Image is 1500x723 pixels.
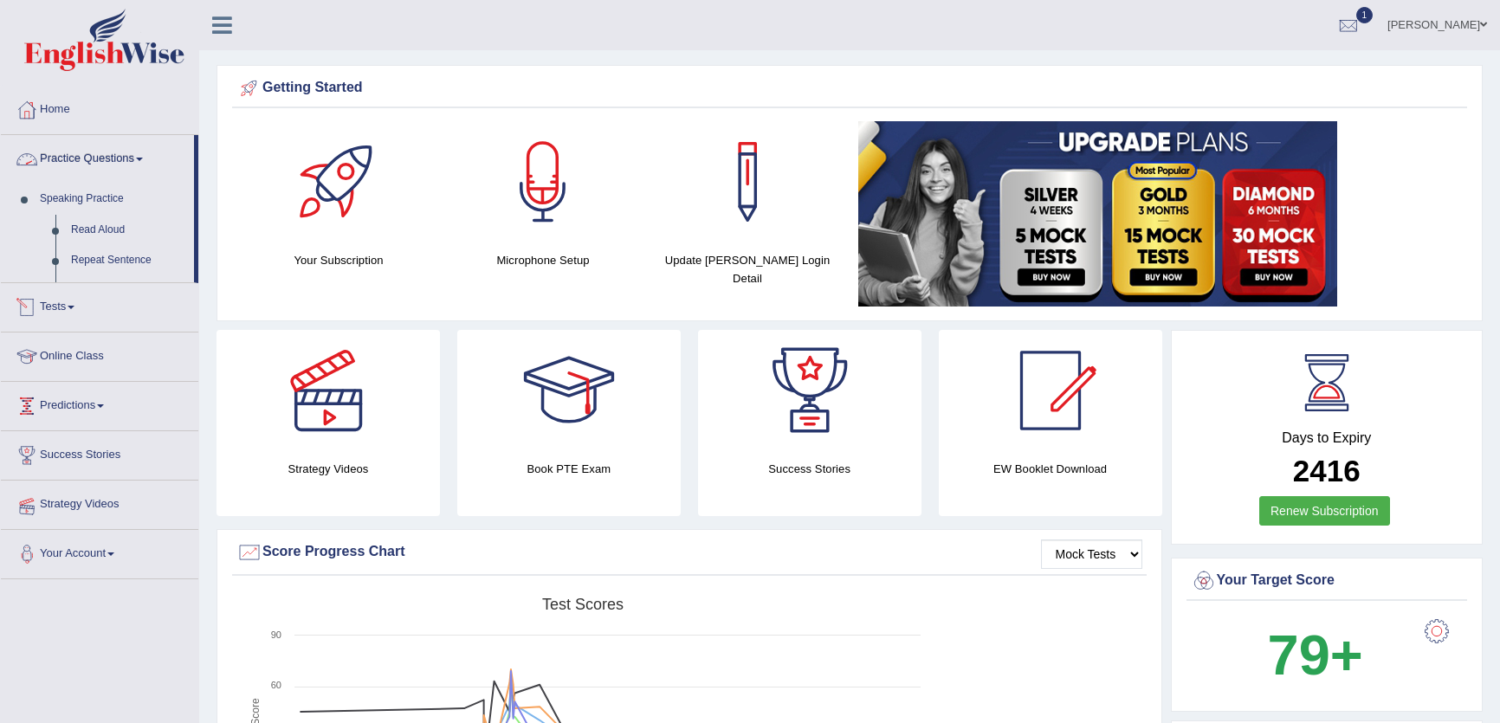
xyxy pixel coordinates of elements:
b: 79+ [1268,623,1363,687]
a: Repeat Sentence [63,245,194,276]
a: Practice Questions [1,135,194,178]
h4: Days to Expiry [1191,430,1464,446]
div: Your Target Score [1191,568,1464,594]
tspan: Test scores [542,596,624,613]
a: Home [1,86,198,129]
text: 90 [271,629,281,640]
text: 60 [271,680,281,690]
h4: Success Stories [698,460,921,478]
a: Success Stories [1,431,198,474]
a: Online Class [1,332,198,376]
a: Your Account [1,530,198,573]
h4: Update [PERSON_NAME] Login Detail [654,251,841,287]
img: small5.jpg [858,121,1337,307]
h4: Your Subscription [245,251,432,269]
div: Getting Started [236,75,1463,101]
a: Predictions [1,382,198,425]
a: Renew Subscription [1259,496,1390,526]
a: Strategy Videos [1,481,198,524]
b: 2416 [1293,454,1361,487]
h4: Book PTE Exam [457,460,681,478]
a: Read Aloud [63,215,194,246]
h4: Microphone Setup [449,251,637,269]
h4: EW Booklet Download [939,460,1162,478]
a: Speaking Practice [32,184,194,215]
span: 1 [1356,7,1374,23]
a: Describe Image [63,276,194,307]
div: Score Progress Chart [236,539,1142,565]
a: Tests [1,283,198,326]
h4: Strategy Videos [217,460,440,478]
